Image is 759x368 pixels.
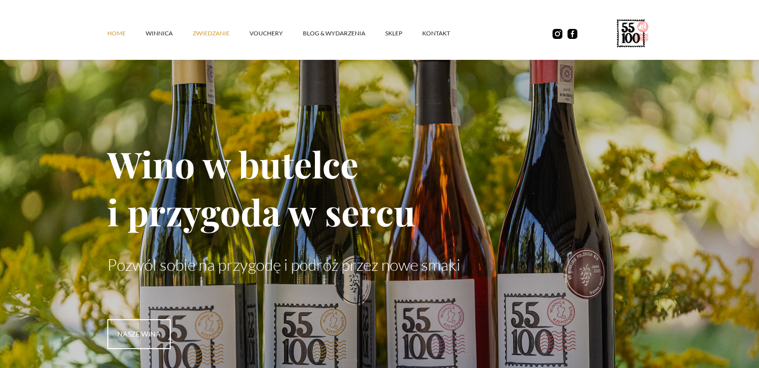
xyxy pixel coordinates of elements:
[385,18,422,48] a: SKLEP
[107,319,171,349] a: nasze wina
[193,18,250,48] a: ZWIEDZANIE
[422,18,470,48] a: kontakt
[146,18,193,48] a: winnica
[250,18,303,48] a: vouchery
[107,18,146,48] a: Home
[303,18,385,48] a: Blog & Wydarzenia
[107,140,652,235] h1: Wino w butelce i przygoda w sercu
[107,255,652,274] p: Pozwól sobie na przygodę i podróż przez nowe smaki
